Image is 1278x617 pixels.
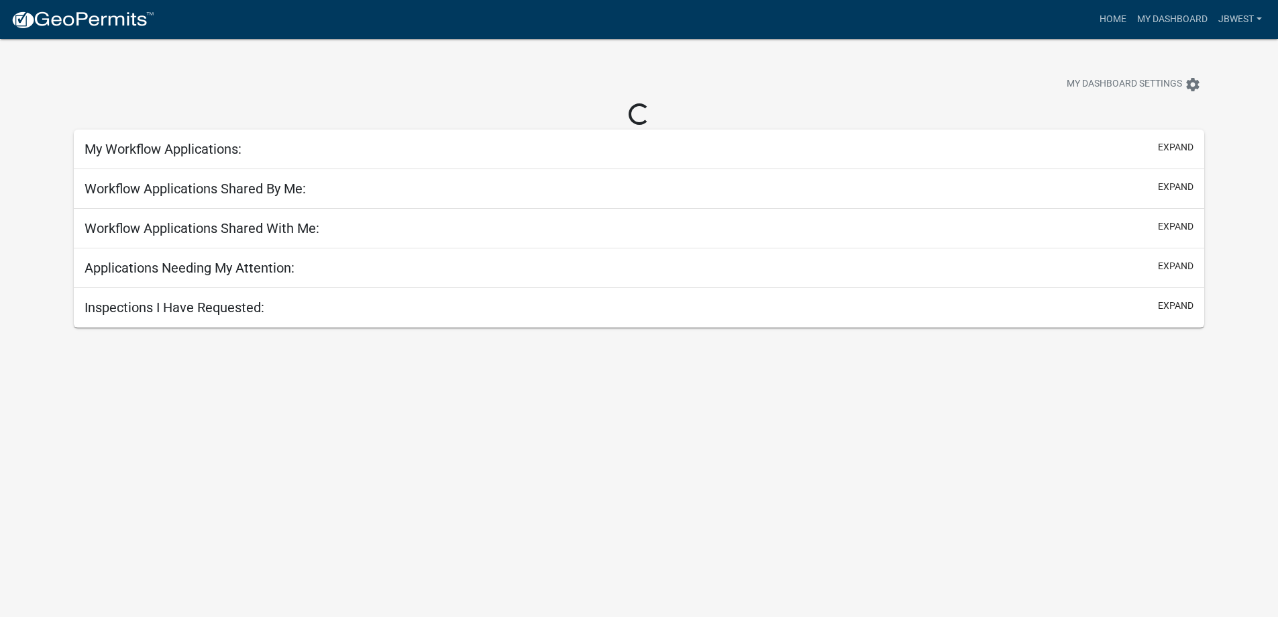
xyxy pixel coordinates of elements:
[1158,259,1193,273] button: expand
[1213,7,1267,32] a: jbwest
[85,181,306,197] h5: Workflow Applications Shared By Me:
[85,141,242,157] h5: My Workflow Applications:
[1094,7,1132,32] a: Home
[1158,140,1193,154] button: expand
[1185,77,1201,93] i: settings
[1132,7,1213,32] a: My Dashboard
[85,260,295,276] h5: Applications Needing My Attention:
[1158,180,1193,194] button: expand
[85,220,319,236] h5: Workflow Applications Shared With Me:
[1158,220,1193,234] button: expand
[1056,71,1212,97] button: My Dashboard Settingssettings
[1158,299,1193,313] button: expand
[1067,77,1182,93] span: My Dashboard Settings
[85,299,264,316] h5: Inspections I Have Requested:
